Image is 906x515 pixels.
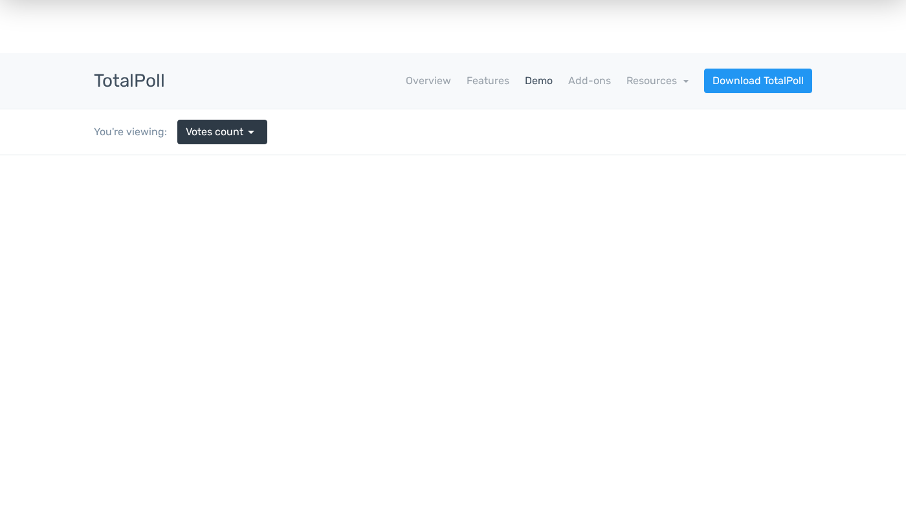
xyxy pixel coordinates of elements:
[94,71,165,91] h3: TotalPoll
[177,120,267,144] a: Votes count arrow_drop_down
[467,73,509,89] a: Features
[186,124,243,140] span: Votes count
[243,124,259,140] span: arrow_drop_down
[704,69,812,93] a: Download TotalPoll
[406,73,451,89] a: Overview
[525,73,553,89] a: Demo
[626,74,689,87] a: Resources
[94,124,177,140] div: You're viewing:
[568,73,611,89] a: Add-ons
